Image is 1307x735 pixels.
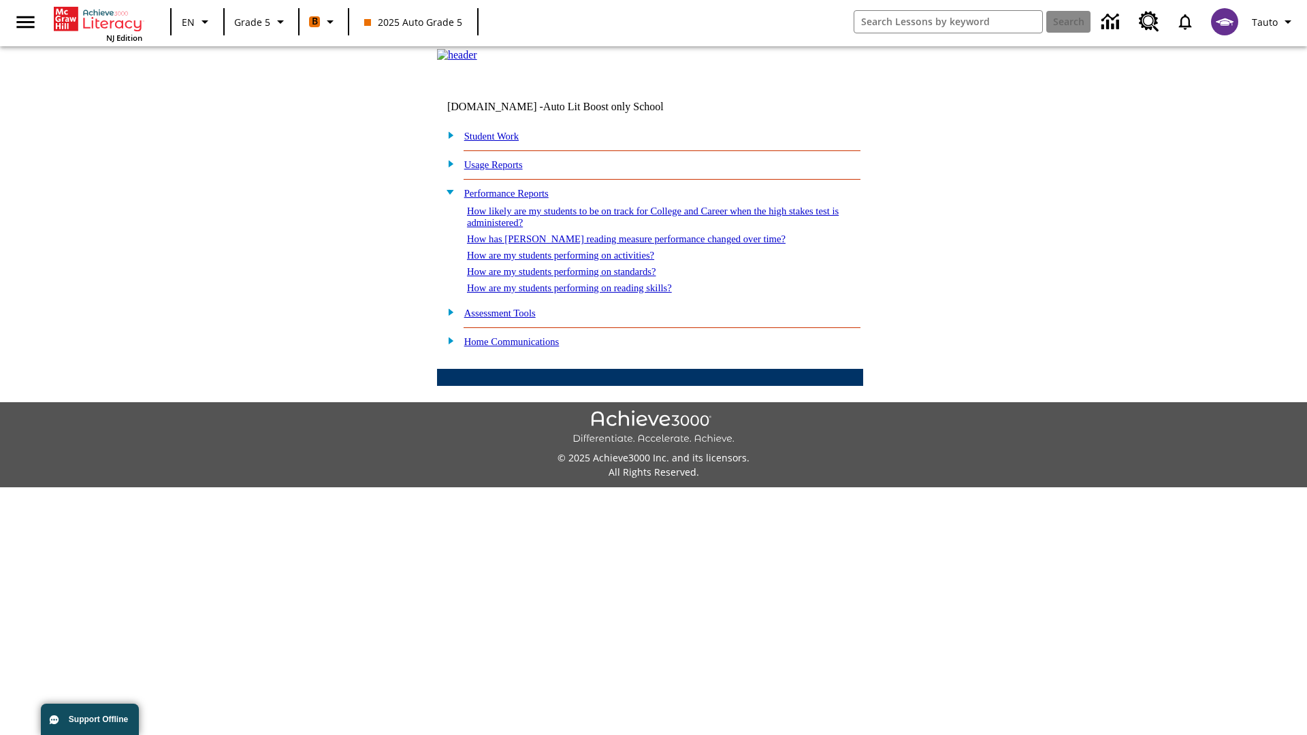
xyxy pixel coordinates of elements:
a: How are my students performing on reading skills? [467,282,672,293]
img: plus.gif [440,306,455,318]
a: Usage Reports [464,159,523,170]
img: minus.gif [440,186,455,198]
span: Support Offline [69,715,128,724]
div: Home [54,4,142,43]
span: Grade 5 [234,15,270,29]
button: Support Offline [41,704,139,735]
a: Data Center [1093,3,1131,41]
a: Student Work [464,131,519,142]
img: plus.gif [440,334,455,346]
button: Select a new avatar [1203,4,1246,39]
button: Open side menu [5,2,46,42]
img: plus.gif [440,129,455,141]
a: How are my students performing on standards? [467,266,656,277]
button: Grade: Grade 5, Select a grade [229,10,294,34]
button: Language: EN, Select a language [176,10,219,34]
a: Assessment Tools [464,308,536,318]
input: search field [854,11,1042,33]
a: Performance Reports [464,188,549,199]
a: Home Communications [464,336,560,347]
img: plus.gif [440,157,455,169]
a: How has [PERSON_NAME] reading measure performance changed over time? [467,233,786,244]
a: Notifications [1167,4,1203,39]
button: Boost Class color is orange. Change class color [304,10,344,34]
span: EN [182,15,195,29]
nobr: Auto Lit Boost only School [543,101,664,112]
img: Achieve3000 Differentiate Accelerate Achieve [572,410,735,445]
a: How likely are my students to be on track for College and Career when the high stakes test is adm... [467,206,839,228]
img: header [437,49,477,61]
a: How are my students performing on activities? [467,250,654,261]
a: Resource Center, Will open in new tab [1131,3,1167,40]
span: NJ Edition [106,33,142,43]
td: [DOMAIN_NAME] - [447,101,698,113]
span: Tauto [1252,15,1278,29]
img: avatar image [1211,8,1238,35]
span: B [312,13,318,30]
span: 2025 Auto Grade 5 [364,15,462,29]
button: Profile/Settings [1246,10,1302,34]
